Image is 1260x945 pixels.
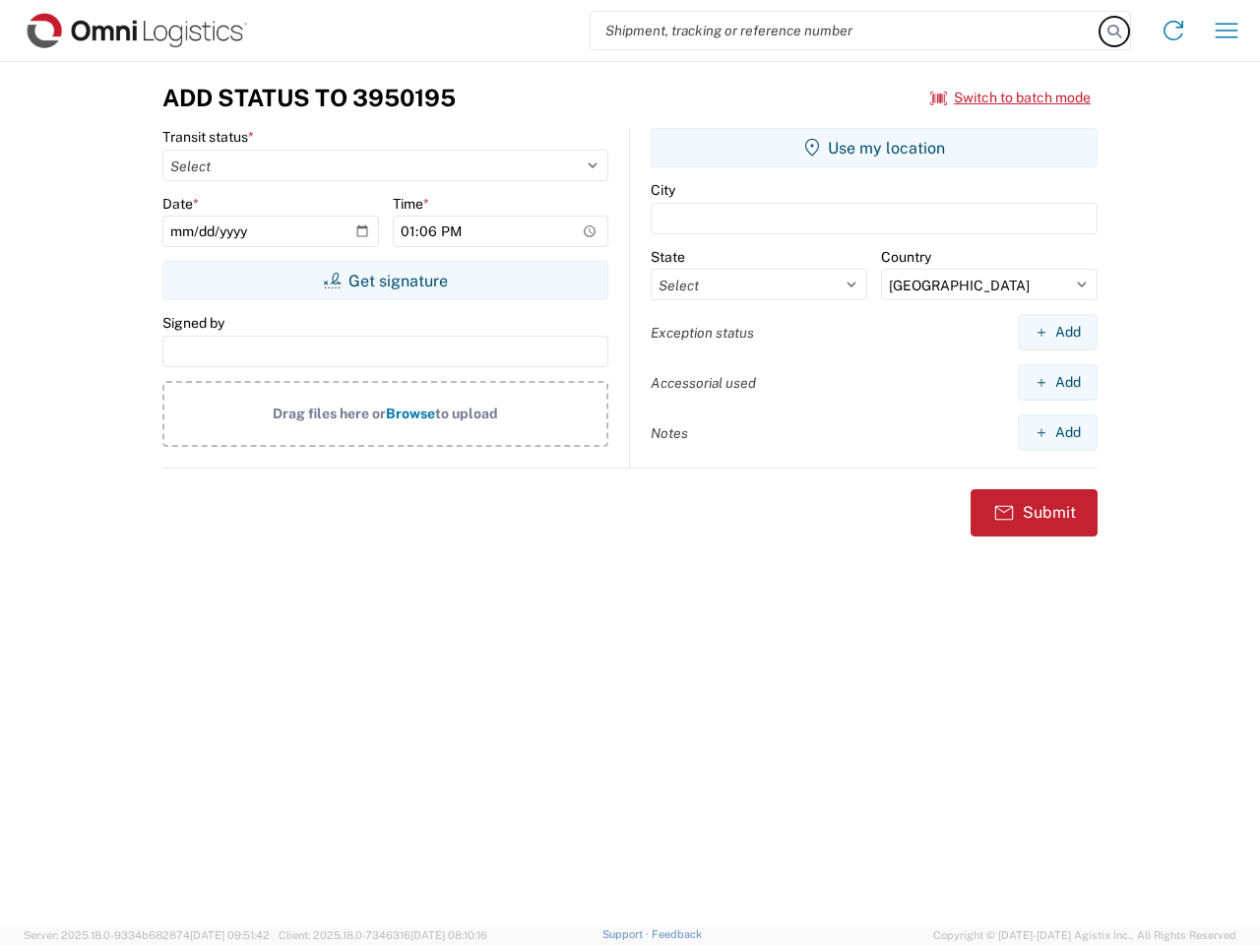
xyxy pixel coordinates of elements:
span: Client: 2025.18.0-7346316 [279,929,487,941]
button: Add [1018,414,1098,451]
button: Switch to batch mode [930,82,1091,114]
span: Copyright © [DATE]-[DATE] Agistix Inc., All Rights Reserved [933,926,1236,944]
span: Drag files here or [273,406,386,421]
span: [DATE] 08:10:16 [410,929,487,941]
button: Submit [971,489,1098,536]
label: State [651,248,685,266]
label: Exception status [651,324,754,342]
button: Add [1018,364,1098,401]
input: Shipment, tracking or reference number [591,12,1101,49]
span: Browse [386,406,435,421]
label: Signed by [162,314,224,332]
h3: Add Status to 3950195 [162,84,456,112]
a: Support [602,928,652,940]
label: Notes [651,424,688,442]
a: Feedback [652,928,702,940]
label: Accessorial used [651,374,756,392]
label: Date [162,195,199,213]
span: Server: 2025.18.0-9334b682874 [24,929,270,941]
button: Get signature [162,261,608,300]
button: Use my location [651,128,1098,167]
button: Add [1018,314,1098,350]
label: Country [881,248,931,266]
label: Transit status [162,128,254,146]
span: [DATE] 09:51:42 [190,929,270,941]
span: to upload [435,406,498,421]
label: Time [393,195,429,213]
label: City [651,181,675,199]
